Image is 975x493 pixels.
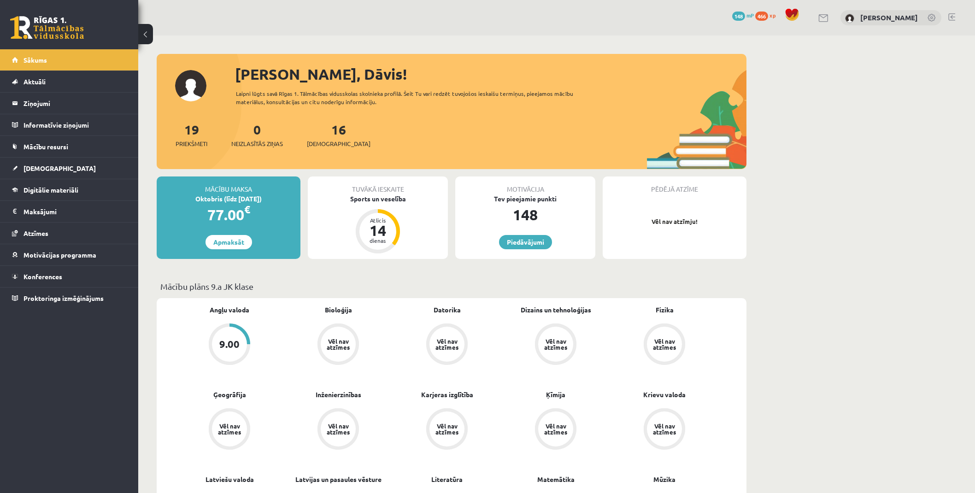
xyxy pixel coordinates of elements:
a: Vēl nav atzīmes [175,408,284,452]
a: Matemātika [537,475,575,484]
div: Vēl nav atzīmes [217,423,242,435]
span: [DEMOGRAPHIC_DATA] [307,139,370,148]
div: Sports un veselība [308,194,448,204]
a: Vēl nav atzīmes [284,323,393,367]
div: Tuvākā ieskaite [308,176,448,194]
div: Oktobris (līdz [DATE]) [157,194,300,204]
a: 16[DEMOGRAPHIC_DATA] [307,121,370,148]
a: Vēl nav atzīmes [610,408,719,452]
a: Vēl nav atzīmes [610,323,719,367]
div: Vēl nav atzīmes [543,423,569,435]
span: Sākums [23,56,47,64]
span: mP [746,12,754,19]
a: Vēl nav atzīmes [284,408,393,452]
legend: Informatīvie ziņojumi [23,114,127,135]
a: Krievu valoda [643,390,686,399]
a: Piedāvājumi [499,235,552,249]
a: Mācību resursi [12,136,127,157]
a: Bioloģija [325,305,352,315]
a: Motivācijas programma [12,244,127,265]
span: Konferences [23,272,62,281]
span: € [244,203,250,216]
div: Vēl nav atzīmes [543,338,569,350]
p: Mācību plāns 9.a JK klase [160,280,743,293]
span: 148 [732,12,745,21]
a: Vēl nav atzīmes [393,323,501,367]
a: Apmaksāt [206,235,252,249]
div: Vēl nav atzīmes [325,338,351,350]
span: Atzīmes [23,229,48,237]
a: [DEMOGRAPHIC_DATA] [12,158,127,179]
div: Vēl nav atzīmes [652,338,677,350]
a: Rīgas 1. Tālmācības vidusskola [10,16,84,39]
div: 9.00 [219,339,240,349]
div: dienas [364,238,392,243]
span: 466 [755,12,768,21]
a: Ģeogrāfija [213,390,246,399]
a: Datorika [434,305,461,315]
span: Mācību resursi [23,142,68,151]
a: [PERSON_NAME] [860,13,918,22]
a: Latviešu valoda [206,475,254,484]
legend: Ziņojumi [23,93,127,114]
a: Proktoringa izmēģinājums [12,288,127,309]
span: Motivācijas programma [23,251,96,259]
a: Maksājumi [12,201,127,222]
a: 466 xp [755,12,780,19]
div: [PERSON_NAME], Dāvis! [235,63,746,85]
a: 148 mP [732,12,754,19]
legend: Maksājumi [23,201,127,222]
a: Sākums [12,49,127,70]
a: 0Neizlasītās ziņas [231,121,283,148]
a: Fizika [656,305,674,315]
p: Vēl nav atzīmju! [607,217,742,226]
a: Vēl nav atzīmes [501,323,610,367]
a: Mūzika [653,475,675,484]
span: [DEMOGRAPHIC_DATA] [23,164,96,172]
div: Vēl nav atzīmes [652,423,677,435]
a: Angļu valoda [210,305,249,315]
a: Vēl nav atzīmes [501,408,610,452]
div: Tev pieejamie punkti [455,194,595,204]
div: Motivācija [455,176,595,194]
div: 77.00 [157,204,300,226]
a: Ķīmija [546,390,565,399]
a: Dizains un tehnoloģijas [521,305,591,315]
div: Mācību maksa [157,176,300,194]
div: Laipni lūgts savā Rīgas 1. Tālmācības vidusskolas skolnieka profilā. Šeit Tu vari redzēt tuvojošo... [236,89,590,106]
div: Atlicis [364,217,392,223]
a: Vēl nav atzīmes [393,408,501,452]
a: 19Priekšmeti [176,121,207,148]
span: Proktoringa izmēģinājums [23,294,104,302]
span: Aktuāli [23,77,46,86]
a: Digitālie materiāli [12,179,127,200]
div: Vēl nav atzīmes [325,423,351,435]
div: Pēdējā atzīme [603,176,746,194]
div: 14 [364,223,392,238]
a: Inženierzinības [316,390,361,399]
a: Atzīmes [12,223,127,244]
a: Karjeras izglītība [421,390,473,399]
a: Ziņojumi [12,93,127,114]
img: Dāvis Bezpaļčikovs [845,14,854,23]
a: Literatūra [431,475,463,484]
a: Sports un veselība Atlicis 14 dienas [308,194,448,255]
a: 9.00 [175,323,284,367]
div: 148 [455,204,595,226]
span: Digitālie materiāli [23,186,78,194]
a: Konferences [12,266,127,287]
span: Neizlasītās ziņas [231,139,283,148]
a: Latvijas un pasaules vēsture [295,475,382,484]
a: Aktuāli [12,71,127,92]
div: Vēl nav atzīmes [434,423,460,435]
div: Vēl nav atzīmes [434,338,460,350]
span: Priekšmeti [176,139,207,148]
span: xp [769,12,775,19]
a: Informatīvie ziņojumi [12,114,127,135]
